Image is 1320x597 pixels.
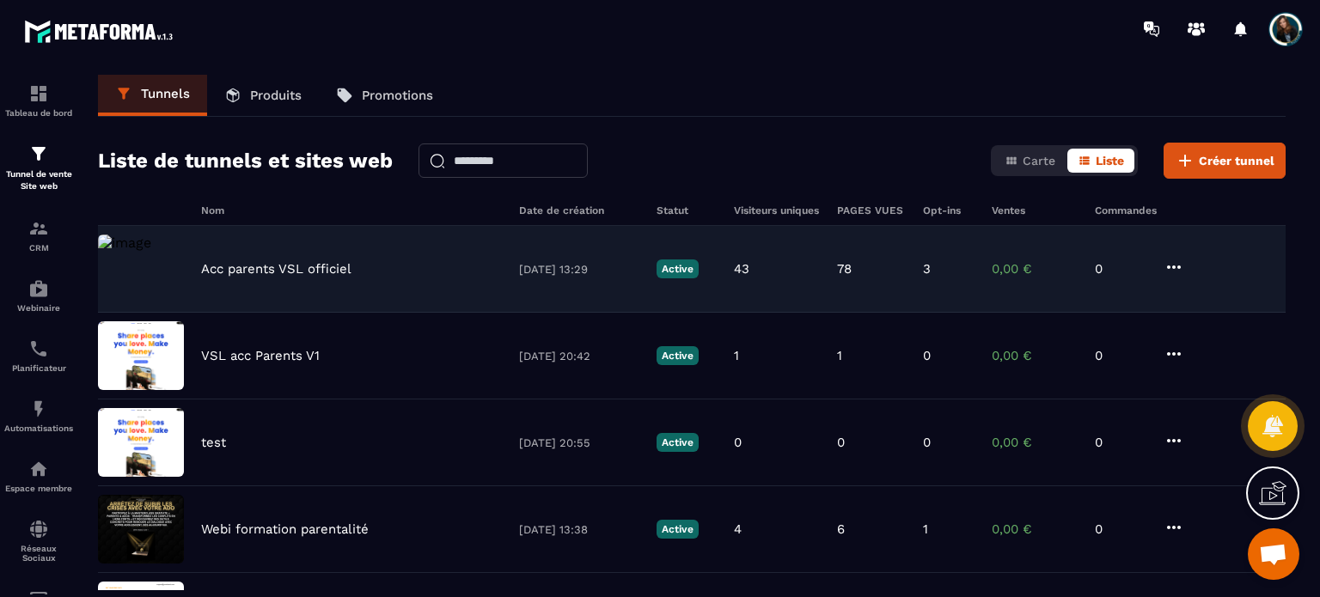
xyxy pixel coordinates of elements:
[923,261,931,277] p: 3
[1096,154,1124,168] span: Liste
[734,521,742,537] p: 4
[319,75,450,116] a: Promotions
[837,521,845,537] p: 6
[28,459,49,479] img: automations
[657,259,699,278] p: Active
[28,143,49,164] img: formation
[992,348,1078,363] p: 0,00 €
[837,204,906,216] h6: PAGES VUES
[923,521,928,537] p: 1
[1164,143,1286,179] button: Créer tunnel
[923,435,931,450] p: 0
[657,204,717,216] h6: Statut
[201,521,369,537] p: Webi formation parentalité
[1095,204,1157,216] h6: Commandes
[98,143,393,178] h2: Liste de tunnels et sites web
[1199,152,1274,169] span: Créer tunnel
[923,204,975,216] h6: Opt-ins
[28,338,49,359] img: scheduler
[657,520,699,539] p: Active
[519,350,639,362] p: [DATE] 20:42
[657,433,699,452] p: Active
[923,348,931,363] p: 0
[4,544,73,563] p: Réseaux Sociaux
[28,399,49,419] img: automations
[1095,348,1146,363] p: 0
[4,423,73,433] p: Automatisations
[1095,261,1146,277] p: 0
[98,75,207,116] a: Tunnels
[4,446,73,506] a: automationsautomationsEspace membre
[992,435,1078,450] p: 0,00 €
[4,108,73,118] p: Tableau de bord
[519,204,639,216] h6: Date de création
[4,363,73,373] p: Planificateur
[4,303,73,313] p: Webinaire
[98,408,184,477] img: image
[24,15,179,47] img: logo
[734,261,749,277] p: 43
[28,218,49,239] img: formation
[4,386,73,446] a: automationsautomationsAutomatisations
[992,204,1078,216] h6: Ventes
[98,235,151,251] img: image
[992,521,1078,537] p: 0,00 €
[4,484,73,493] p: Espace membre
[4,506,73,576] a: social-networksocial-networkRéseaux Sociaux
[657,346,699,365] p: Active
[250,88,302,103] p: Produits
[98,495,184,563] img: image
[4,168,73,192] p: Tunnel de vente Site web
[1095,521,1146,537] p: 0
[201,435,226,450] p: test
[734,348,739,363] p: 1
[992,261,1078,277] p: 0,00 €
[28,83,49,104] img: formation
[1248,528,1299,580] div: Ouvrir le chat
[28,278,49,299] img: automations
[201,204,502,216] h6: Nom
[519,263,639,276] p: [DATE] 13:29
[4,131,73,205] a: formationformationTunnel de vente Site web
[141,86,190,101] p: Tunnels
[362,88,433,103] p: Promotions
[734,204,820,216] h6: Visiteurs uniques
[28,519,49,539] img: social-network
[1095,435,1146,450] p: 0
[201,261,351,277] p: Acc parents VSL officiel
[4,70,73,131] a: formationformationTableau de bord
[1067,149,1134,173] button: Liste
[837,348,842,363] p: 1
[519,523,639,536] p: [DATE] 13:38
[201,348,320,363] p: VSL acc Parents V1
[519,436,639,449] p: [DATE] 20:55
[4,243,73,253] p: CRM
[837,435,845,450] p: 0
[734,435,742,450] p: 0
[207,75,319,116] a: Produits
[98,321,184,390] img: image
[4,265,73,326] a: automationsautomationsWebinaire
[994,149,1066,173] button: Carte
[4,205,73,265] a: formationformationCRM
[837,261,852,277] p: 78
[1023,154,1055,168] span: Carte
[4,326,73,386] a: schedulerschedulerPlanificateur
